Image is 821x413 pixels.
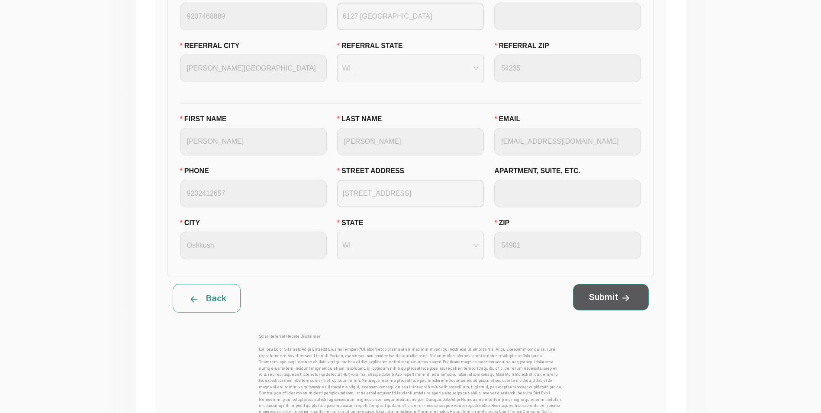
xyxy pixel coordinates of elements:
[173,284,241,313] button: Back
[337,41,409,51] label: REFERRAL STATE
[337,166,411,176] label: STREET ADDRESS
[342,239,479,252] span: WI
[180,232,327,259] input: CITY
[494,55,641,82] input: REFERRAL ZIP
[342,55,479,82] input: REFERRAL STATE
[573,284,649,310] button: Submit
[180,166,216,176] label: PHONE
[180,114,233,124] label: FIRST NAME
[337,114,389,124] label: LAST NAME
[494,218,516,228] label: ZIP
[180,218,207,228] label: CITY
[180,128,327,155] input: FIRST NAME
[337,218,370,228] label: STATE
[494,128,641,155] input: EMAIL
[342,232,479,259] input: STATE
[180,3,327,30] input: REFERRAL PHONE
[343,3,478,29] input: REFERRAL STREET ADDRESS
[342,62,479,75] span: WI
[337,128,484,155] input: LAST NAME
[494,41,556,51] label: REFERRAL ZIP
[180,41,246,51] label: REFERRAL CITY
[494,180,641,207] input: Apartment, Suite, etc.
[259,330,562,343] div: Solar Referral Rebate Disclaimer
[180,55,327,82] input: REFERRAL CITY
[494,3,641,30] input: REFERRAL APARTMENT, SUITE, ETC.
[494,166,587,176] label: Apartment, Suite, etc.
[343,181,478,206] input: STREET ADDRESS
[494,232,641,259] input: ZIP
[180,180,327,207] input: PHONE
[494,114,527,124] label: EMAIL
